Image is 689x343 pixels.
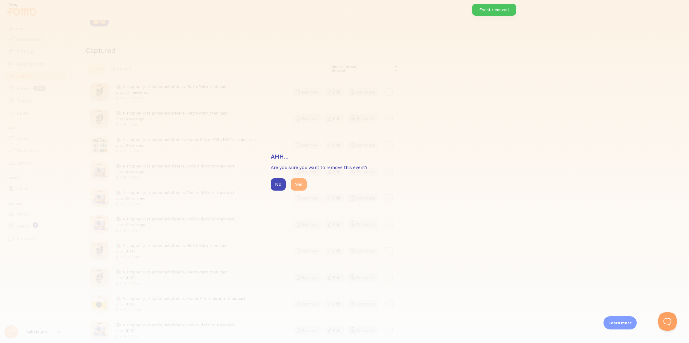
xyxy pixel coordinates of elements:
div: Event removed [472,4,516,16]
iframe: Help Scout Beacon - Open [658,312,677,331]
h3: Ahh... [271,152,418,160]
button: Yes [291,178,307,191]
div: Learn more [603,316,637,329]
p: Learn more [608,320,632,326]
button: No [271,178,286,191]
p: Are you sure you want to remove this event? [271,164,418,171]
